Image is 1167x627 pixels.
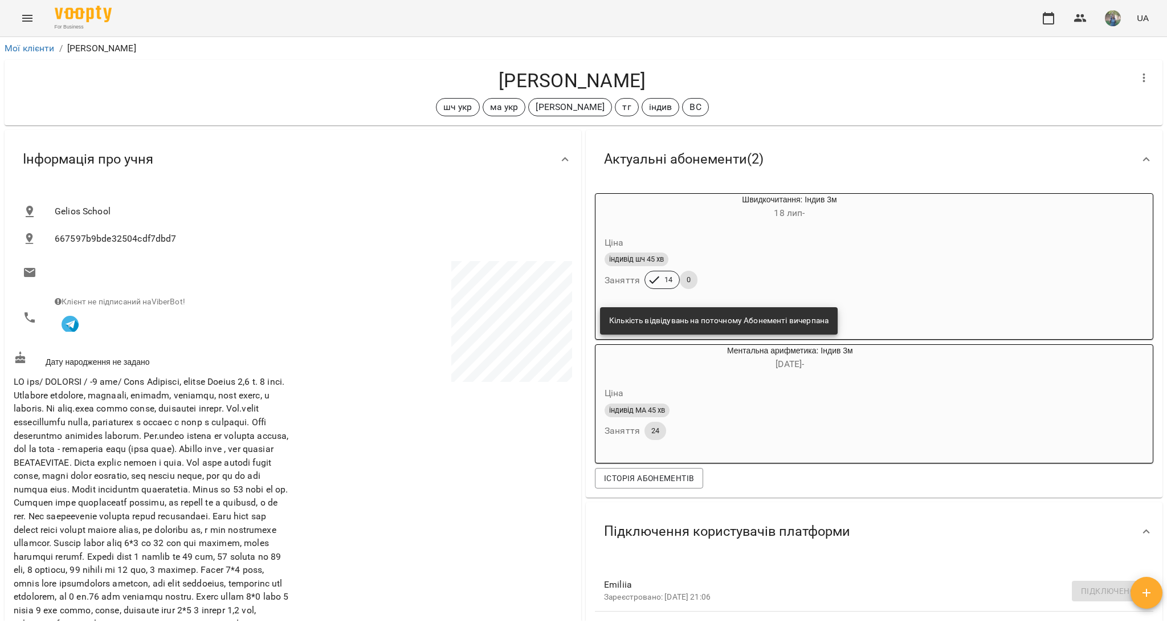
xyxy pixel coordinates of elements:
img: Voopty Logo [55,6,112,22]
span: Актуальні абонементи ( 2 ) [604,150,764,168]
button: Швидкочитання: Індив 3м18 лип- Цінаіндивід шч 45 хвЗаняття140 [595,194,929,303]
img: Telegram [62,316,79,333]
div: Швидкочитання: Індив 3м [650,194,929,221]
span: Історія абонементів [604,471,694,485]
p: шч укр [443,100,472,114]
div: тг [615,98,638,116]
span: 667597b9bde32504cdf7dbd7 [55,232,563,246]
li: / [59,42,63,55]
div: шч укр [436,98,480,116]
span: 0 [680,275,697,285]
p: ВС [689,100,701,114]
button: UA [1132,7,1153,28]
a: Мої клієнти [5,43,55,54]
span: індивід МА 45 хв [605,405,670,416]
h6: Ціна [605,235,624,251]
div: Ментальна арифметика: Індив 3м [595,345,650,372]
span: 24 [644,426,666,436]
h6: Заняття [605,272,640,288]
p: індив [649,100,672,114]
span: 18 лип - [774,207,805,218]
p: Зареєстровано: [DATE] 21:06 [604,592,1126,603]
span: Підключення користувачів платформи [604,523,850,540]
div: Інформація про учня [5,130,581,189]
div: Швидкочитання: Індив 3м [595,194,650,221]
div: Дату народження не задано [11,349,293,370]
span: Gelios School [55,205,563,218]
h6: Ціна [605,385,624,401]
nav: breadcrumb [5,42,1162,55]
p: [PERSON_NAME] [536,100,605,114]
button: Menu [14,5,41,32]
span: For Business [55,23,112,31]
p: [PERSON_NAME] [67,42,136,55]
span: 14 [658,275,679,285]
p: ма укр [490,100,519,114]
div: Ментальна арифметика: Індив 3м [650,345,930,372]
div: ма укр [483,98,526,116]
div: Підключення користувачів платформи [586,502,1162,561]
div: Кількість відвідувань на поточному Абонементі вичерпана [609,311,829,331]
button: Історія абонементів [595,468,703,488]
div: Актуальні абонементи(2) [586,130,1162,189]
button: Клієнт підписаний на VooptyBot [55,308,85,339]
div: індив [642,98,680,116]
button: Ментальна арифметика: Індив 3м[DATE]- Цінаіндивід МА 45 хвЗаняття24 [595,345,930,454]
div: ВС [682,98,708,116]
span: [DATE] - [776,359,804,369]
img: de1e453bb906a7b44fa35c1e57b3518e.jpg [1105,10,1121,26]
span: Інформація про учня [23,150,153,168]
span: індивід шч 45 хв [605,254,668,264]
div: [PERSON_NAME] [528,98,612,116]
h4: [PERSON_NAME] [14,69,1131,92]
p: тг [622,100,631,114]
span: Emiliia [604,578,1126,592]
span: UA [1137,12,1149,24]
span: Клієнт не підписаний на ViberBot! [55,297,185,306]
h6: Заняття [605,423,640,439]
